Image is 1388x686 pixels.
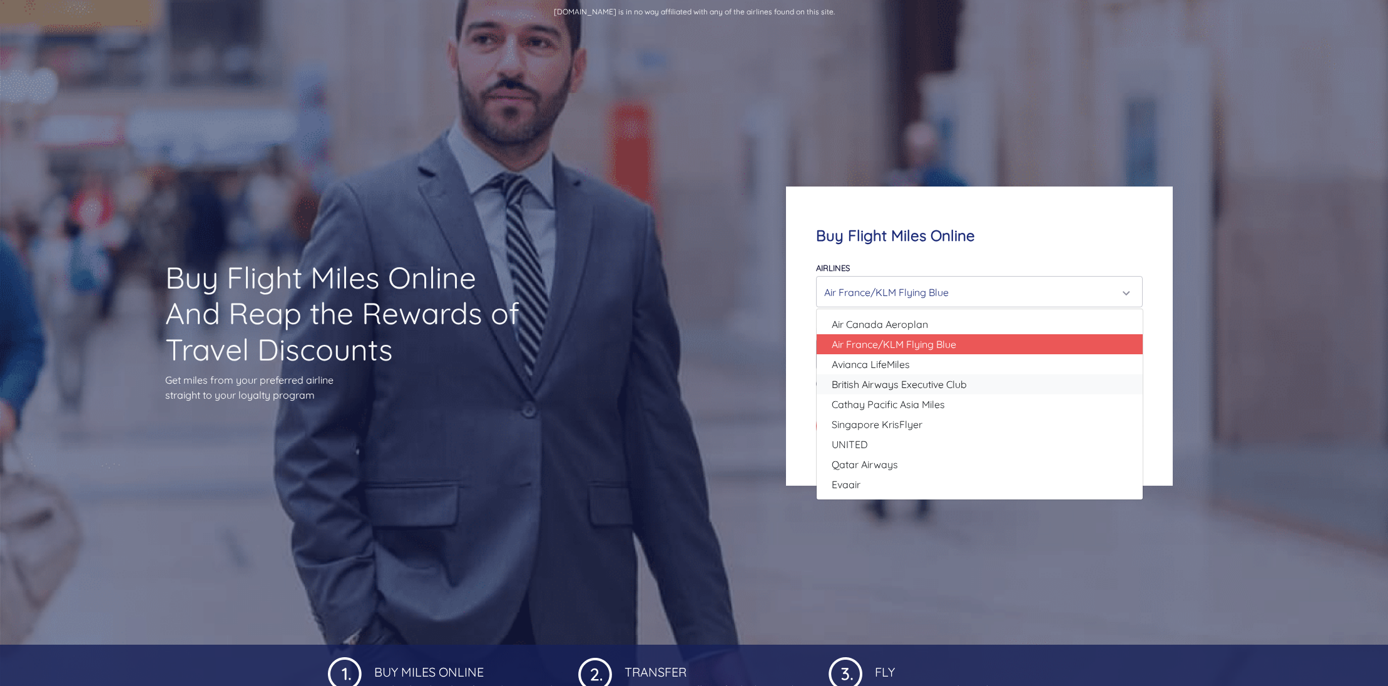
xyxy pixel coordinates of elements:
span: Evaair [832,477,860,492]
span: Air Canada Aeroplan [832,317,928,332]
span: Cathay Pacific Asia Miles [832,397,945,412]
span: British Airways Executive Club [832,377,967,392]
h4: Buy Miles Online [372,655,559,680]
span: UNITED [832,437,868,452]
label: Airlines [816,263,850,273]
h4: Buy Flight Miles Online [816,227,1143,245]
span: Singapore KrisFlyer [832,417,922,432]
h4: Fly [872,655,1060,680]
span: Air France/KLM Flying Blue [832,337,956,352]
p: Get miles from your preferred airline straight to your loyalty program [165,372,526,402]
h1: Buy Flight Miles Online And Reap the Rewards of Travel Discounts [165,260,526,368]
button: Air France/KLM Flying Blue [816,276,1143,307]
div: Air France/KLM Flying Blue [824,280,1128,304]
span: Qatar Airways [832,457,898,472]
h4: Transfer [622,655,810,680]
span: Avianca LifeMiles [832,357,910,372]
